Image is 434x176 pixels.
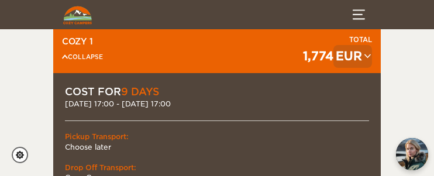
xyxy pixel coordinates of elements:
[65,142,369,152] td: Choose later
[65,132,369,142] div: Pickup Transport:
[65,163,369,172] div: Drop Off Transport:
[303,36,372,45] div: Total
[12,147,36,163] a: Cookie settings
[65,99,369,109] div: [DATE] 17:00 - [DATE] 17:00
[303,49,333,63] span: 1,774
[396,138,428,170] img: Freyja at Cozy Campers
[62,36,103,47] div: Cozy 1
[336,47,362,66] div: EUR
[121,86,159,98] span: 9 Days
[63,6,92,25] img: Cozy Campers
[65,85,369,99] div: COST FOR
[396,138,428,170] button: chat-button
[62,53,103,60] span: Collapse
